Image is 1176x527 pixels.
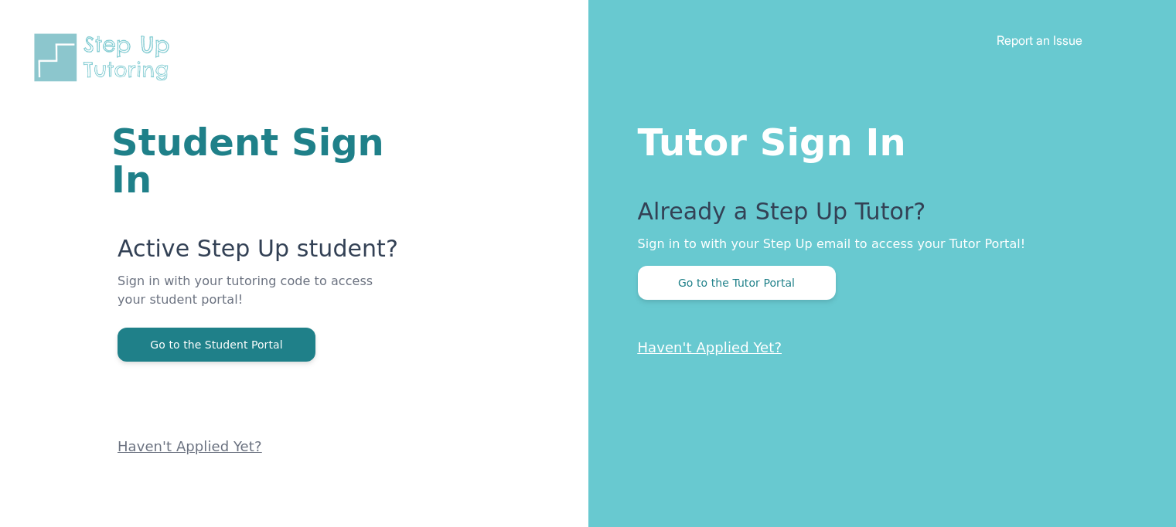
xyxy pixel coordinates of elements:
[31,31,179,84] img: Step Up Tutoring horizontal logo
[638,117,1115,161] h1: Tutor Sign In
[997,32,1082,48] a: Report an Issue
[638,266,836,300] button: Go to the Tutor Portal
[111,124,403,198] h1: Student Sign In
[118,272,403,328] p: Sign in with your tutoring code to access your student portal!
[638,198,1115,235] p: Already a Step Up Tutor?
[638,235,1115,253] p: Sign in to with your Step Up email to access your Tutor Portal!
[118,328,315,362] button: Go to the Student Portal
[118,337,315,352] a: Go to the Student Portal
[118,235,403,272] p: Active Step Up student?
[638,275,836,290] a: Go to the Tutor Portal
[638,339,782,355] a: Haven't Applied Yet?
[118,438,262,454] a: Haven't Applied Yet?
